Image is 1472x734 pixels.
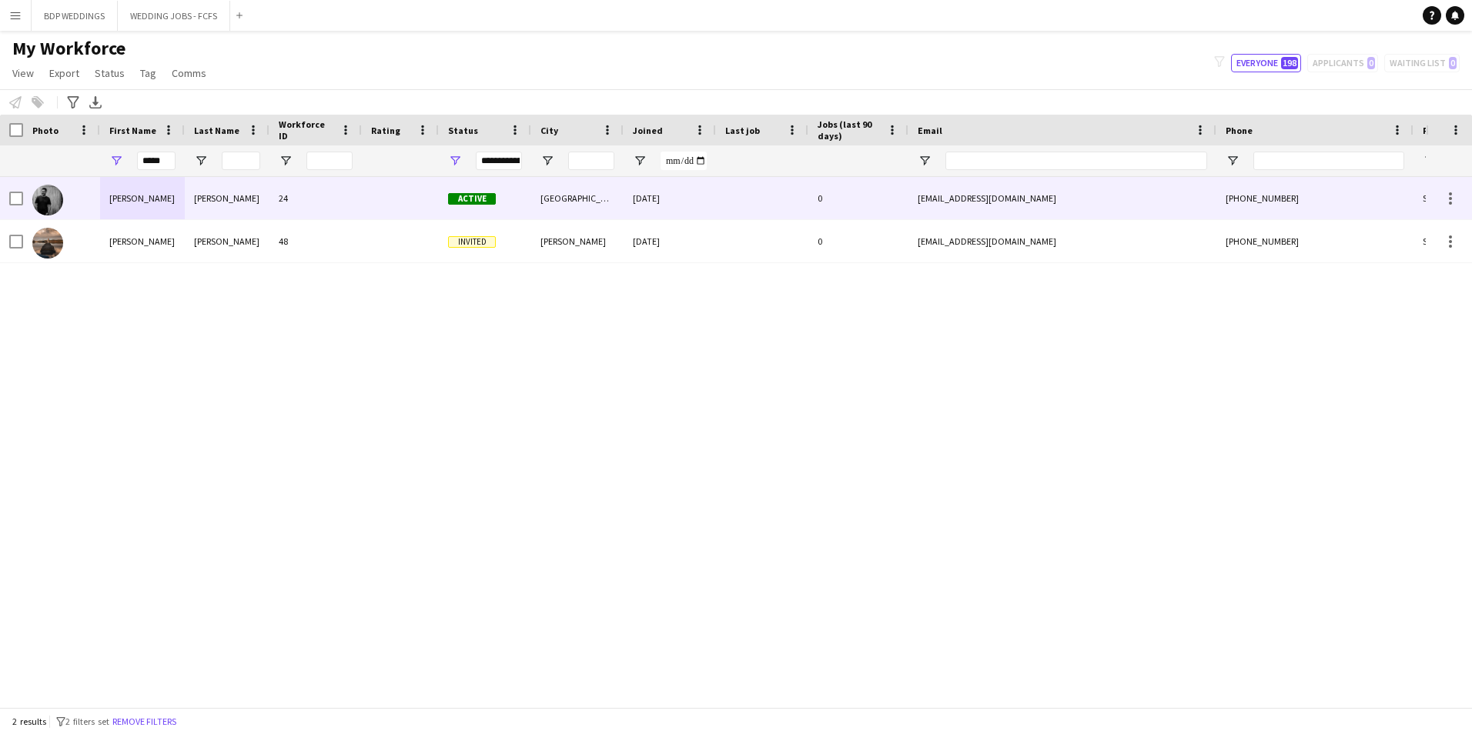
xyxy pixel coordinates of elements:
button: Everyone198 [1231,54,1301,72]
span: Last job [725,125,760,136]
div: 0 [808,220,908,262]
span: Profile [1423,125,1454,136]
span: Active [448,193,496,205]
button: Open Filter Menu [448,154,462,168]
span: Tag [140,66,156,80]
span: City [540,125,558,136]
input: Email Filter Input [945,152,1207,170]
img: Craig Melville [32,228,63,259]
div: [PERSON_NAME] [100,177,185,219]
app-action-btn: Export XLSX [86,93,105,112]
a: Export [43,63,85,83]
span: First Name [109,125,156,136]
div: 0 [808,177,908,219]
span: Rating [371,125,400,136]
span: Comms [172,66,206,80]
button: Open Filter Menu [109,154,123,168]
span: Email [918,125,942,136]
div: [DATE] [624,177,716,219]
div: [PHONE_NUMBER] [1216,177,1413,219]
span: Status [448,125,478,136]
app-action-btn: Advanced filters [64,93,82,112]
span: Workforce ID [279,118,334,142]
input: City Filter Input [568,152,614,170]
img: Craig Hickey [32,185,63,215]
div: [PERSON_NAME] [185,177,269,219]
button: Open Filter Menu [633,154,647,168]
span: 198 [1281,57,1298,69]
a: Status [89,63,131,83]
div: [PERSON_NAME] [185,220,269,262]
button: Open Filter Menu [918,154,932,168]
button: Open Filter Menu [1423,154,1437,168]
input: Workforce ID Filter Input [306,152,353,170]
div: 24 [269,177,362,219]
span: View [12,66,34,80]
button: Open Filter Menu [279,154,293,168]
input: Joined Filter Input [661,152,707,170]
button: Remove filters [109,713,179,730]
div: [PHONE_NUMBER] [1216,220,1413,262]
div: [DATE] [624,220,716,262]
input: Last Name Filter Input [222,152,260,170]
input: First Name Filter Input [137,152,176,170]
button: Open Filter Menu [1226,154,1239,168]
span: Last Name [194,125,239,136]
span: Jobs (last 90 days) [818,118,881,142]
button: WEDDING JOBS - FCFS [118,1,230,31]
span: 2 filters set [65,716,109,727]
a: Tag [134,63,162,83]
span: Invited [448,236,496,248]
div: [PERSON_NAME] [531,220,624,262]
button: Open Filter Menu [194,154,208,168]
div: 48 [269,220,362,262]
a: Comms [166,63,212,83]
a: View [6,63,40,83]
button: BDP WEDDINGS [32,1,118,31]
div: [EMAIL_ADDRESS][DOMAIN_NAME] [908,220,1216,262]
span: Export [49,66,79,80]
input: Phone Filter Input [1253,152,1404,170]
span: Status [95,66,125,80]
div: [PERSON_NAME] [100,220,185,262]
span: Phone [1226,125,1253,136]
div: [GEOGRAPHIC_DATA] [531,177,624,219]
button: Open Filter Menu [540,154,554,168]
span: Photo [32,125,59,136]
div: [EMAIL_ADDRESS][DOMAIN_NAME] [908,177,1216,219]
span: Joined [633,125,663,136]
span: My Workforce [12,37,125,60]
